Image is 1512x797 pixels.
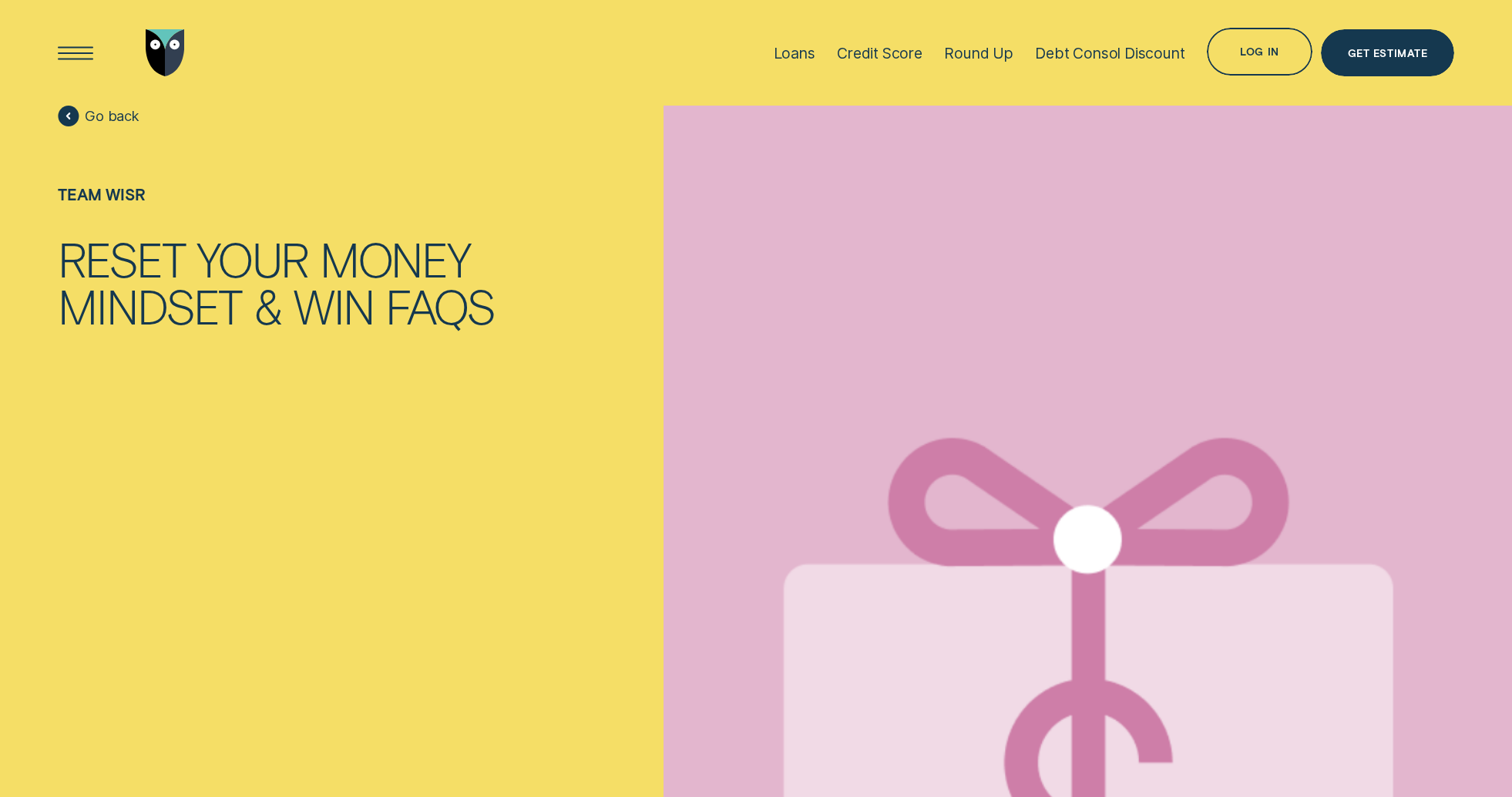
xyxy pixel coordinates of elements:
div: Mindset [58,283,242,331]
h1: Reset Your Money Mindset & Win FAQs [58,236,494,331]
div: & [254,283,282,331]
div: Debt Consol Discount [1035,44,1184,62]
span: Go back [85,107,139,125]
div: Money [320,236,470,284]
div: FAQs [385,283,494,331]
div: Your [197,236,307,284]
div: Win [294,283,375,331]
div: Credit Score [837,44,922,62]
div: Round Up [944,44,1013,62]
div: Team Wisr [58,186,494,204]
img: Wisr [146,29,185,77]
a: Get Estimate [1321,29,1453,77]
button: Log in [1207,28,1312,76]
a: Go back [58,106,139,126]
div: Loans [774,44,815,62]
button: Open Menu [52,29,99,77]
div: Reset [58,236,185,284]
